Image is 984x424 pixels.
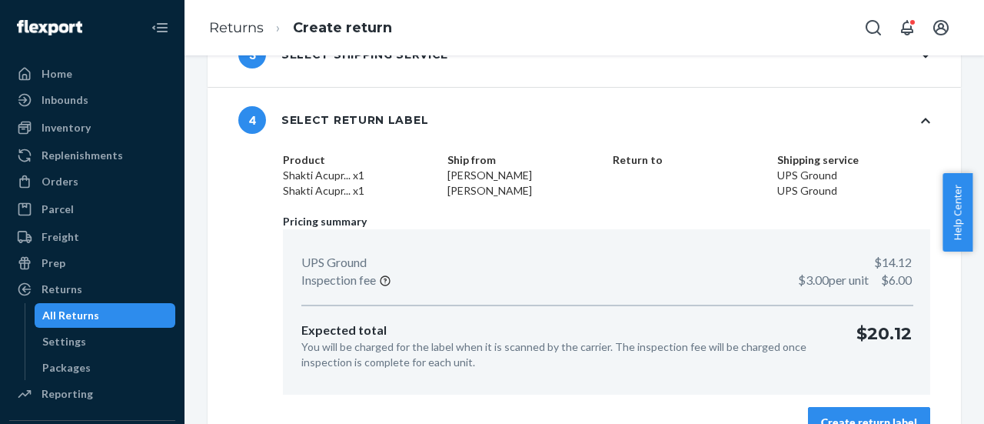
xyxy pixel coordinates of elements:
dt: Return to [613,152,766,168]
a: Inbounds [9,88,175,112]
a: Orders [9,169,175,194]
div: Inventory [42,120,91,135]
button: Open notifications [892,12,922,43]
p: $20.12 [856,322,912,370]
a: Freight [9,225,175,249]
div: Prep [42,255,65,271]
div: Inbounds [42,92,88,108]
button: Open account menu [926,12,956,43]
a: Create return [293,19,392,36]
div: Returns [42,282,82,297]
div: Select return label [238,106,428,134]
dt: Ship from [447,152,600,168]
a: Returns [9,277,175,302]
p: UPS Ground [301,254,367,272]
a: Parcel [9,197,175,222]
a: Home [9,62,175,86]
p: $6.00 [798,272,912,289]
a: Settings [35,329,176,354]
a: Replenishments [9,143,175,168]
div: All Returns [42,308,99,323]
dd: [PERSON_NAME] [447,183,600,199]
dd: UPS Ground [777,183,930,199]
div: Parcel [42,202,74,217]
a: Prep [9,251,175,275]
button: Close Navigation [145,12,175,43]
p: Pricing summary [283,214,930,229]
dd: Shakti Acupr... x1 [283,168,436,183]
a: Packages [35,356,176,380]
div: Replenishments [42,148,123,163]
dd: Shakti Acupr... x1 [283,183,436,199]
a: Reporting [9,382,175,406]
dt: Shipping service [777,152,930,168]
p: $14.12 [874,254,912,272]
button: Help Center [942,173,972,252]
p: You will be charged for the label when it is scanned by the carrier. The inspection fee will be c... [301,339,832,370]
a: All Returns [35,303,176,328]
a: Returns [209,19,264,36]
a: Inventory [9,115,175,140]
button: Open Search Box [858,12,889,43]
p: Expected total [301,322,832,339]
div: Freight [42,229,79,245]
dd: UPS Ground [777,168,930,183]
div: Home [42,66,72,82]
img: Flexport logo [17,20,82,35]
span: 4 [238,106,266,134]
div: Packages [42,360,91,376]
div: Orders [42,174,78,189]
span: $3.00 per unit [798,272,869,287]
dd: [PERSON_NAME] [447,168,600,183]
ol: breadcrumbs [197,5,404,51]
p: Inspection fee [301,272,376,289]
div: Settings [42,334,86,349]
dt: Product [283,152,436,168]
div: Reporting [42,386,93,402]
